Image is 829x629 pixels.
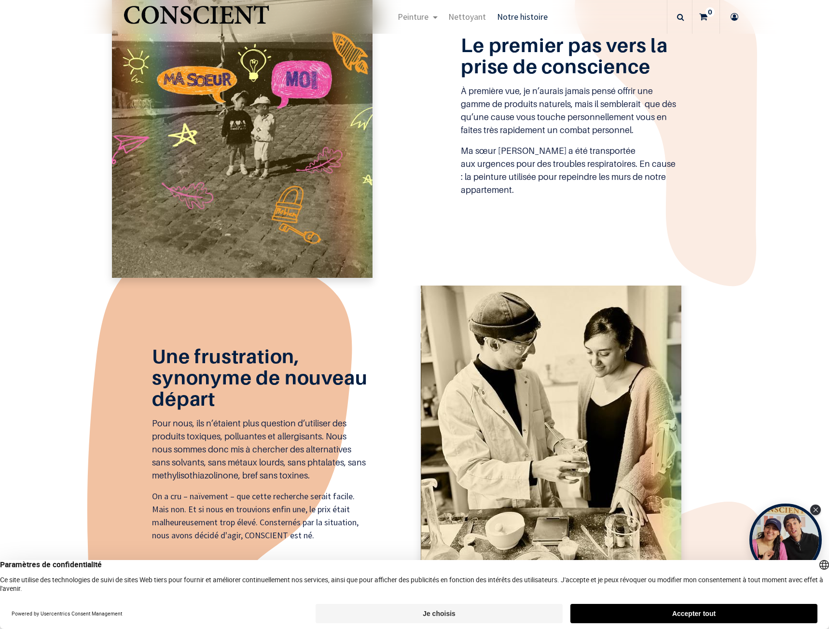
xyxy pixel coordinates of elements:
span: Notre histoire [497,11,548,22]
div: Tolstoy bubble widget [749,504,822,576]
p: Ma sœur [PERSON_NAME] a été transportée aux urgences pour des troubles respiratoires. En cause : ... [461,144,677,196]
span: On a cru – naïvement – que cette recherche serait facile. Mais non. Et si nous en trouvions enfin... [152,491,359,541]
div: Open Tolstoy widget [749,504,822,576]
p: À première vue, je n’aurais jamais pensé offrir une gamme de produits naturels, mais il semblerai... [461,84,677,137]
h2: Une frustration, synonyme de nouveau départ [152,336,368,409]
sup: 0 [705,7,715,17]
span: Nettoyant [448,11,486,22]
span: Peinture [398,11,428,22]
img: Design%20sans%20titre%20(24).jpg [421,276,681,567]
div: Close Tolstoy widget [810,505,821,515]
p: Pour nous, ils n’étaient plus question d’utiliser des produits toxiques, polluantes et allergisan... [152,417,368,482]
h2: Le premier pas vers la prise de conscience [461,25,677,77]
div: Open Tolstoy [749,504,822,576]
button: Open chat widget [8,8,37,37]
